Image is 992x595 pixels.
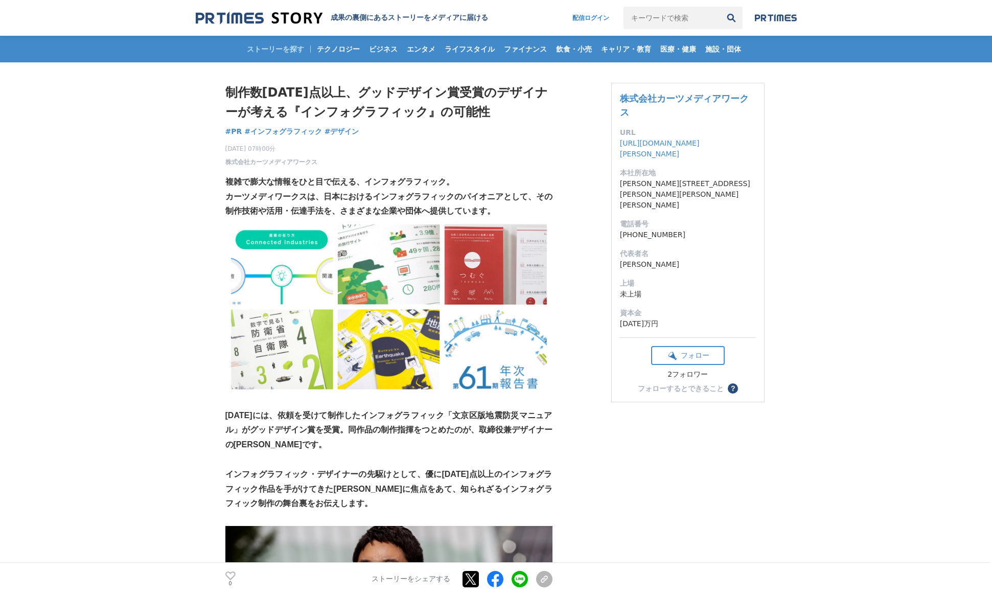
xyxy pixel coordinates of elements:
[365,44,402,54] span: ビジネス
[244,126,322,137] a: #インフォグラフィック
[441,44,499,54] span: ライフスタイル
[225,127,242,136] span: #PR
[620,308,756,318] dt: 資本金
[624,7,720,29] input: キーワードで検索
[620,219,756,230] dt: 電話番号
[620,248,756,259] dt: 代表者名
[620,139,700,158] a: [URL][DOMAIN_NAME][PERSON_NAME]
[225,177,454,186] strong: 複雑で膨大な情報をひと目で伝える、インフォグラフィック。
[225,144,317,153] span: [DATE] 07時00分
[313,36,364,62] a: テクノロジー
[620,230,756,240] dd: [PHONE_NUMBER]
[372,575,450,584] p: ストーリーをシェアする
[562,7,619,29] a: 配信ログイン
[701,44,745,54] span: 施設・団体
[441,36,499,62] a: ライフスタイル
[325,127,359,136] span: #デザイン
[403,44,440,54] span: エンタメ
[225,192,552,216] strong: カーツメディワークスは、日本におけるインフォグラフィックのパイオニアとして、その制作技術や活用・伝達手法を、さまざまな企業や団体へ提供しています。
[638,385,724,392] div: フォローするとできること
[620,259,756,270] dd: [PERSON_NAME]
[656,36,700,62] a: 医療・健康
[225,219,552,394] img: thumbnail_c9003440-b219-11ea-909e-3bc090ec01b9.png
[620,178,756,211] dd: [PERSON_NAME][STREET_ADDRESS][PERSON_NAME][PERSON_NAME][PERSON_NAME]
[313,44,364,54] span: テクノロジー
[196,11,488,25] a: 成果の裏側にあるストーリーをメディアに届ける 成果の裏側にあるストーリーをメディアに届ける
[325,126,359,137] a: #デザイン
[728,383,738,394] button: ？
[552,36,596,62] a: 飲食・小売
[225,157,317,167] a: 株式会社カーツメディアワークス
[651,346,725,365] button: フォロー
[552,44,596,54] span: 飲食・小売
[620,318,756,329] dd: [DATE]万円
[244,127,322,136] span: #インフォグラフィック
[403,36,440,62] a: エンタメ
[500,36,551,62] a: ファイナンス
[225,411,552,449] strong: [DATE]には、依頼を受けて制作したインフォグラフィック「文京区版地震防災マニュアル」がグッドデザイン賞を受賞。同作品の制作指揮をつとめたのが、取締役兼デザイナーの[PERSON_NAME]です。
[729,385,736,392] span: ？
[365,36,402,62] a: ビジネス
[701,36,745,62] a: 施設・団体
[225,470,552,508] strong: インフォグラフィック・デザイナーの先駆けとして、優に[DATE]点以上のインフォグラフィック作品を手がけてきた[PERSON_NAME]に焦点をあて、知られざるインフォグラフィック制作の舞台裏を...
[620,168,756,178] dt: 本社所在地
[196,11,322,25] img: 成果の裏側にあるストーリーをメディアに届ける
[620,93,749,118] a: 株式会社カーツメディアワークス
[225,581,236,586] p: 0
[656,44,700,54] span: 医療・健康
[620,127,756,138] dt: URL
[597,44,655,54] span: キャリア・教育
[620,289,756,300] dd: 未上場
[651,370,725,379] div: 2フォロワー
[225,83,552,122] h1: 制作数[DATE]点以上、グッドデザイン賞受賞のデザイナーが考える『インフォグラフィック』の可能性
[500,44,551,54] span: ファイナンス
[755,14,797,22] img: prtimes
[225,126,242,137] a: #PR
[620,278,756,289] dt: 上場
[331,13,488,22] h2: 成果の裏側にあるストーリーをメディアに届ける
[597,36,655,62] a: キャリア・教育
[720,7,743,29] button: 検索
